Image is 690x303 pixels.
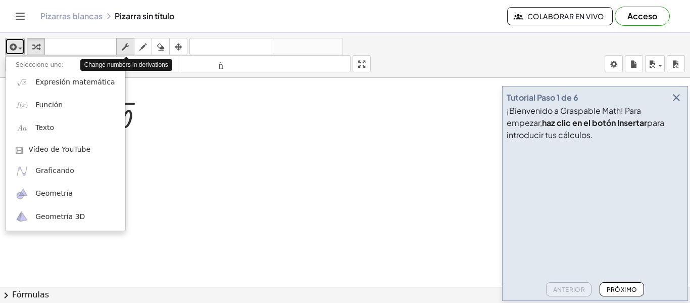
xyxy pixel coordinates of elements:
button: rehacer [271,38,343,55]
font: rehacer [273,42,340,52]
button: tamaño_del_formato [178,55,351,72]
img: ggb-3d.svg [16,210,28,223]
font: haz clic en el botón Insertar [542,117,647,128]
a: Expresión matemática [6,71,125,94]
a: Texto [6,117,125,140]
a: Función [6,94,125,116]
img: sqrt_x.png [16,76,28,89]
button: Acceso [615,7,670,26]
button: Cambiar navegación [12,8,28,24]
button: tamaño_del_formato [5,55,178,72]
img: Aa.png [16,122,28,135]
div: Change numbers in derivations [80,59,172,71]
a: Geometría [6,183,125,205]
font: deshacer [192,42,269,52]
font: Vídeo de YouTube [28,145,90,153]
font: Tutorial Paso 1 de 6 [507,92,578,103]
a: Graficando [6,160,125,183]
button: deshacer [189,38,271,55]
a: Pizarras blancas [40,11,103,21]
img: ggb-graphing.svg [16,165,28,178]
font: Función [35,101,63,109]
font: Geometría [35,189,73,197]
font: Seleccione uno: [16,61,64,68]
font: Próximo [607,286,637,293]
a: Vídeo de YouTube [6,140,125,160]
font: Expresión matemática [35,78,115,86]
img: ggb-geometry.svg [16,188,28,200]
font: Colaborar en vivo [527,12,604,21]
img: f_x.png [16,99,28,111]
a: Geometría 3D [6,205,125,228]
button: Próximo [600,282,644,296]
font: Fórmulas [12,290,49,299]
font: Geometría 3D [35,212,85,221]
font: ¡Bienvenido a Graspable Math! Para empezar, [507,105,641,128]
font: Graficando [35,166,74,175]
font: tamaño_del_formato [180,59,349,69]
font: Texto [35,123,54,132]
button: teclado [44,38,117,55]
button: Colaborar en vivo [507,7,613,25]
font: teclado [47,42,114,52]
font: Acceso [627,11,657,21]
